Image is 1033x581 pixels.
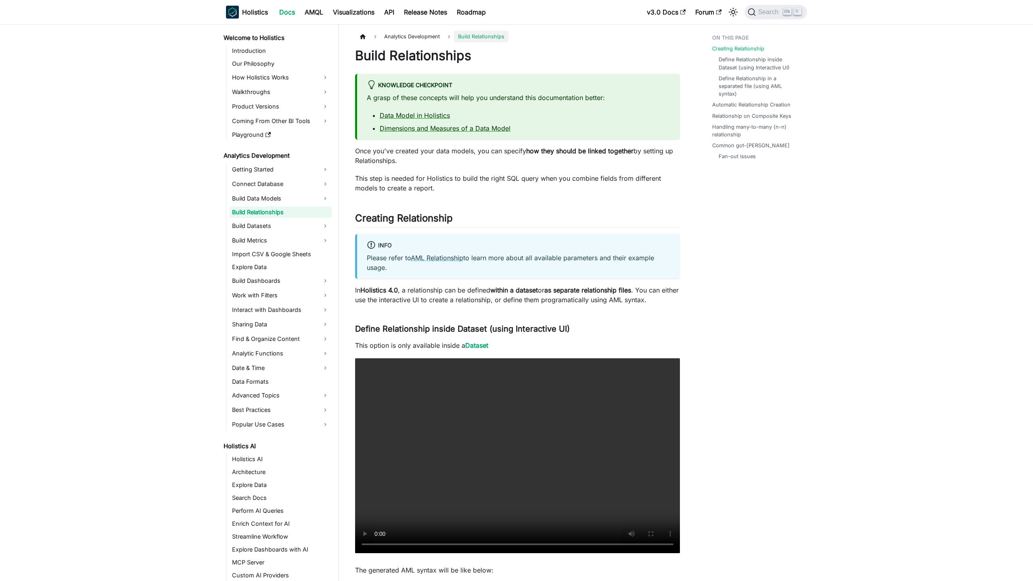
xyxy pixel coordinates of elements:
nav: Breadcrumbs [355,31,680,42]
a: Date & Time [230,362,332,374]
a: Coming From Other BI Tools [230,115,332,127]
a: Architecture [230,466,332,478]
a: Perform AI Queries [230,505,332,516]
img: Holistics [226,6,239,19]
a: Forum [690,6,726,19]
a: Search Docs [230,492,332,504]
a: HolisticsHolistics [226,6,268,19]
a: Enrich Context for AI [230,518,332,529]
a: Build Metrics [230,234,332,247]
a: Work with Filters [230,289,332,302]
a: Visualizations [328,6,379,19]
span: Search [756,8,784,16]
a: Our Philosophy [230,58,332,69]
a: Release Notes [399,6,452,19]
h3: Define Relationship inside Dataset (using Interactive UI) [355,324,680,334]
a: AMQL [300,6,328,19]
a: Import CSV & Google Sheets [230,249,332,260]
a: API [379,6,399,19]
a: Product Versions [230,100,332,113]
a: Automatic Relationship Creation [712,101,790,109]
b: Holistics [242,7,268,17]
a: Explore Data [230,479,332,491]
a: Define Relationship in a separated file (using AML syntax) [719,75,799,98]
div: Knowledge Checkpoint [367,80,670,91]
a: Relationship on Composite Keys [712,112,791,120]
a: Popular Use Cases [230,418,332,431]
a: Handling many-to-many (n-n) relationship [712,123,802,138]
p: This option is only available inside a [355,341,680,350]
a: Introduction [230,45,332,56]
a: Data Model in Holistics [380,111,450,119]
a: Common got-[PERSON_NAME] [712,142,790,149]
a: Data Formats [230,376,332,387]
a: Roadmap [452,6,491,19]
a: Walkthroughs [230,86,332,98]
p: Once you've created your data models, you can specify by setting up Relationships. [355,146,680,165]
a: Build Relationships [230,207,332,218]
strong: as separate relationship files [544,286,631,294]
a: MCP Server [230,557,332,568]
button: Switch between dark and light mode (currently light mode) [727,6,740,19]
a: Sharing Data [230,318,332,331]
p: This step is needed for Holistics to build the right SQL query when you combine fields from diffe... [355,173,680,193]
a: Home page [355,31,370,42]
p: In , a relationship can be defined or . You can either use the interactive UI to create a relatio... [355,285,680,305]
p: A grasp of these concepts will help you understand this documentation better: [367,93,670,102]
a: Explore Dashboards with AI [230,544,332,555]
a: Explore Data [230,261,332,273]
a: Analytic Functions [230,347,332,360]
p: Please refer to to learn more about all available parameters and their example usage. [367,253,670,272]
a: Build Data Models [230,192,332,205]
a: Best Practices [230,403,332,416]
strong: how they should be linked together [526,147,634,155]
a: Advanced Topics [230,389,332,402]
h2: Creating Relationship [355,212,680,228]
strong: Holistics 4.0 [360,286,398,294]
a: Build Datasets [230,219,332,232]
div: info [367,240,670,251]
a: Creating Relationship [712,45,764,52]
a: Fan-out issues [719,153,756,160]
h1: Build Relationships [355,48,680,64]
a: Custom AI Providers [230,570,332,581]
a: Streamline Workflow [230,531,332,542]
a: Docs [274,6,300,19]
a: Find & Organize Content [230,332,332,345]
a: Connect Database [230,178,332,190]
a: Getting Started [230,163,332,176]
video: Your browser does not support embedding video, but you can . [355,358,680,553]
a: Interact with Dashboards [230,303,332,316]
a: Holistics AI [230,454,332,465]
nav: Docs sidebar [218,24,339,581]
strong: within a dataset [490,286,538,294]
span: Analytics Development [380,31,444,42]
a: AML Relationship [411,254,463,262]
a: Build Dashboards [230,274,332,287]
button: Search (Ctrl+K) [744,5,807,19]
a: How Holistics Works [230,71,332,84]
kbd: K [793,8,801,15]
a: Holistics AI [221,441,332,452]
a: Define Relationship inside Dataset (using Interactive UI) [719,56,799,71]
a: Playground [230,129,332,140]
a: Welcome to Holistics [221,32,332,44]
a: Analytics Development [221,150,332,161]
a: Dimensions and Measures of a Data Model [380,124,510,132]
a: Dataset [465,341,488,349]
p: The generated AML syntax will be like below: [355,565,680,575]
span: Build Relationships [454,31,508,42]
a: v3.0 Docs [642,6,690,19]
